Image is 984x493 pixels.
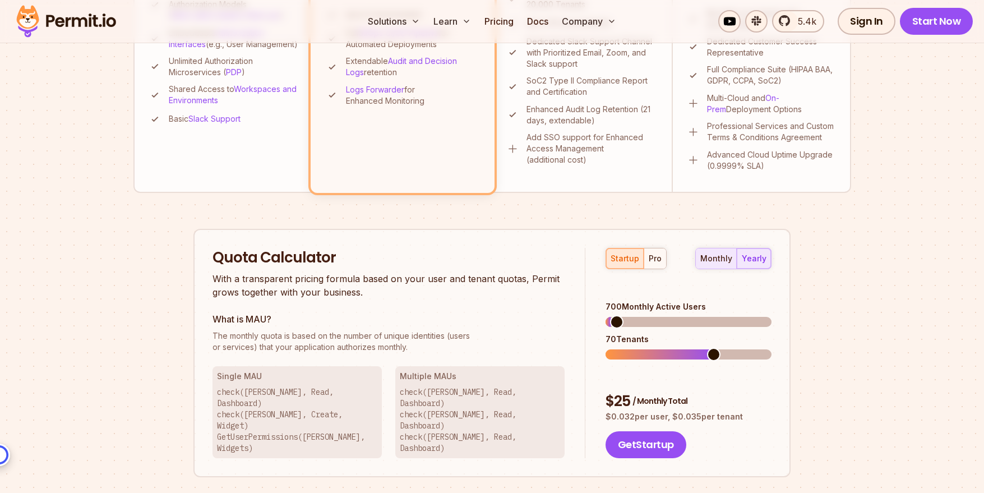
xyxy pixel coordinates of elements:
p: Advanced Cloud Uptime Upgrade (0.9999% SLA) [707,149,837,172]
p: check([PERSON_NAME], Read, Dashboard) check([PERSON_NAME], Read, Dashboard) check([PERSON_NAME], ... [400,386,560,454]
div: 70 Tenants [606,334,772,345]
h3: Single MAU [217,371,377,382]
div: monthly [700,253,732,264]
p: $ 0.032 per user, $ 0.035 per tenant [606,411,772,422]
p: Unlimited Authorization Microservices ( ) [169,56,299,78]
a: 5.4k [772,10,824,33]
a: Authorization Interfaces [169,28,264,49]
span: The monthly quota is based on the number of unique identities (users [212,330,565,342]
div: $ 25 [606,391,772,412]
p: Full Compliance Suite (HIPAA BAA, GDPR, CCPA, SoC2) [707,64,837,86]
p: check([PERSON_NAME], Read, Dashboard) check([PERSON_NAME], Create, Widget) GetUserPermissions([PE... [217,386,377,454]
div: pro [649,253,662,264]
p: Enhanced Audit Log Retention (21 days, extendable) [526,104,658,126]
p: Basic [169,113,241,125]
a: Start Now [900,8,973,35]
button: Company [557,10,621,33]
a: Slack Support [188,114,241,123]
a: Logs Forwarder [346,85,404,94]
a: Sign In [838,8,895,35]
h3: What is MAU? [212,312,565,326]
p: for Enhanced Monitoring [346,84,480,107]
a: On-Prem [707,93,779,114]
p: Add SSO support for Enhanced Access Management (additional cost) [526,132,658,165]
p: Extendable retention [346,56,480,78]
p: or services) that your application authorizes monthly. [212,330,565,353]
a: Audit and Decision Logs [346,56,457,77]
img: Permit logo [11,2,121,40]
p: Shared Access to [169,84,299,106]
button: Learn [429,10,475,33]
p: Professional Services and Custom Terms & Conditions Agreement [707,121,837,143]
button: GetStartup [606,431,686,458]
span: / Monthly Total [632,395,687,407]
p: With a transparent pricing formula based on your user and tenant quotas, Permit grows together wi... [212,272,565,299]
p: Dedicated Customer Success Representative [707,36,837,58]
p: Multi-Cloud and Deployment Options [707,93,837,115]
a: Docs [523,10,553,33]
a: Pricing [480,10,518,33]
h2: Quota Calculator [212,248,565,268]
button: Solutions [363,10,424,33]
div: 700 Monthly Active Users [606,301,772,312]
p: SoC2 Type II Compliance Report and Certification [526,75,658,98]
p: Dedicated Slack Support Channel with Prioritized Email, Zoom, and Slack support [526,36,658,70]
a: PDP [226,67,242,77]
span: 5.4k [791,15,816,28]
h3: Multiple MAUs [400,371,560,382]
